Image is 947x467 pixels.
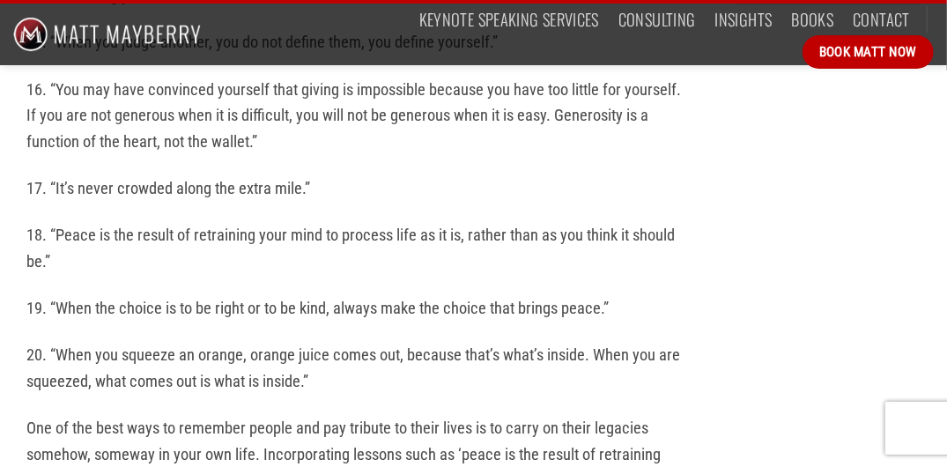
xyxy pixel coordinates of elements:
img: Matt Mayberry [13,4,201,65]
p: 19. “When the choice is to be right or to be kind, always make the choice that brings peace.” [26,295,684,321]
p: 18. “Peace is the result of retraining your mind to process life as it is, rather than as you thi... [26,222,684,274]
a: Consulting [618,4,696,35]
a: Book Matt Now [803,35,934,69]
p: 20. “When you squeeze an orange, orange juice comes out, because that’s what’s inside. When you a... [26,342,684,394]
a: Contact [853,4,910,35]
a: Insights [715,4,773,35]
span: Book Matt Now [819,41,917,63]
p: 16. “You may have convinced yourself that giving is impossible because you have too little for yo... [26,77,684,154]
p: 17. “It’s never crowded along the extra mile.” [26,175,684,201]
a: Keynote Speaking Services [419,4,599,35]
a: Books [792,4,834,35]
